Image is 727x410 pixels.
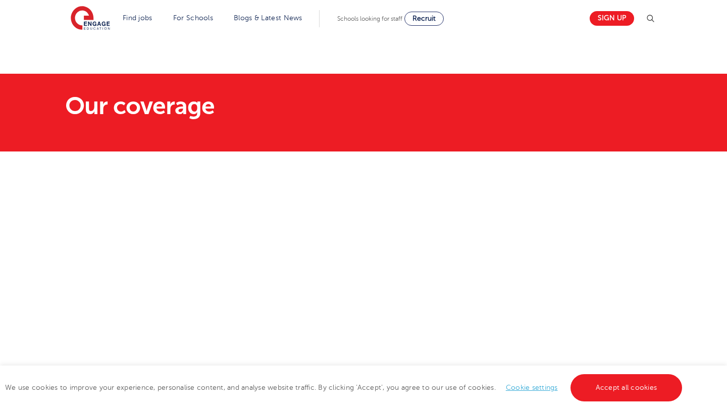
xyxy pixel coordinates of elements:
a: Recruit [404,12,444,26]
a: For Schools [173,14,213,22]
h1: Our coverage [65,94,458,118]
a: Cookie settings [506,384,558,391]
span: Schools looking for staff [337,15,402,22]
a: Sign up [590,11,634,26]
span: Recruit [412,15,436,22]
a: Find jobs [123,14,152,22]
a: Blogs & Latest News [234,14,302,22]
a: Accept all cookies [570,374,683,401]
span: We use cookies to improve your experience, personalise content, and analyse website traffic. By c... [5,384,685,391]
img: Engage Education [71,6,110,31]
